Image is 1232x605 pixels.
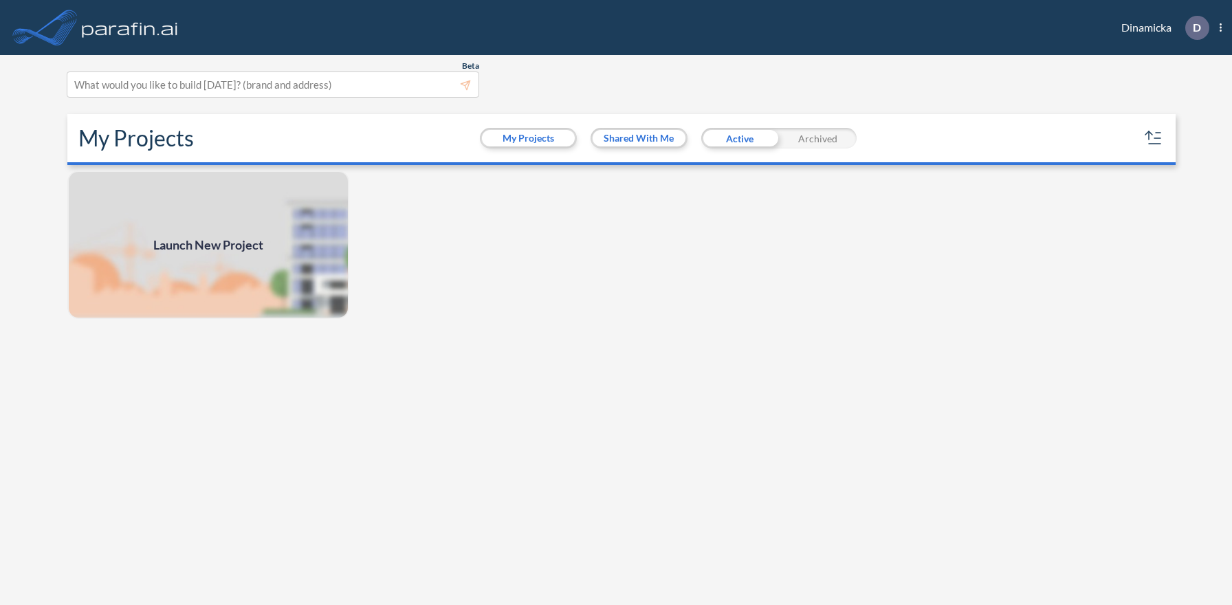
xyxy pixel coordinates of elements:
button: My Projects [482,130,575,146]
h2: My Projects [78,125,194,151]
img: logo [79,14,181,41]
button: sort [1143,127,1165,149]
div: Active [701,128,779,148]
img: add [67,170,349,319]
div: Dinamicka [1101,16,1222,40]
span: Launch New Project [153,236,263,254]
span: Beta [462,60,479,71]
div: Archived [779,128,857,148]
button: Shared With Me [593,130,685,146]
a: Launch New Project [67,170,349,319]
p: D [1193,21,1201,34]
